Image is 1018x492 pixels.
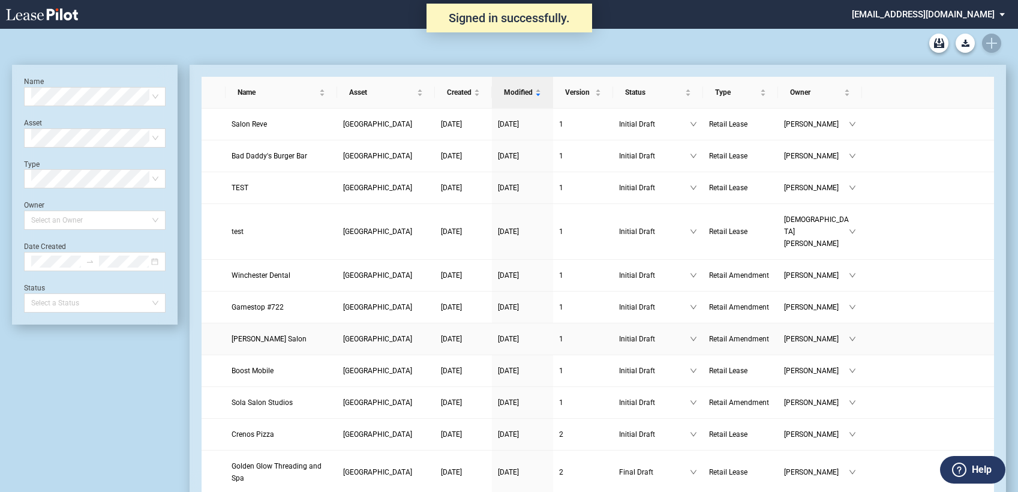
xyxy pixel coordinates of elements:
[343,271,412,280] span: Winchester Square
[498,397,547,409] a: [DATE]
[232,150,331,162] a: Bad Daddy's Burger Bar
[232,430,274,439] span: Crenos Pizza
[441,182,486,194] a: [DATE]
[709,182,772,194] a: Retail Lease
[343,227,412,236] span: Stone Creek Village
[86,257,94,266] span: swap-right
[709,365,772,377] a: Retail Lease
[498,152,519,160] span: [DATE]
[709,367,747,375] span: Retail Lease
[441,301,486,313] a: [DATE]
[343,335,412,343] span: NorthPointe Plaza
[784,301,849,313] span: [PERSON_NAME]
[498,468,519,476] span: [DATE]
[232,397,331,409] a: Sola Salon Studios
[343,269,429,281] a: [GEOGRAPHIC_DATA]
[441,397,486,409] a: [DATE]
[715,86,758,98] span: Type
[441,152,462,160] span: [DATE]
[441,227,462,236] span: [DATE]
[849,304,856,311] span: down
[709,150,772,162] a: Retail Lease
[619,397,690,409] span: Initial Draft
[849,272,856,279] span: down
[619,150,690,162] span: Initial Draft
[226,77,337,109] th: Name
[441,468,462,476] span: [DATE]
[337,77,435,109] th: Asset
[24,201,44,209] label: Owner
[849,367,856,374] span: down
[498,430,519,439] span: [DATE]
[498,227,519,236] span: [DATE]
[690,399,697,406] span: down
[849,431,856,438] span: down
[619,269,690,281] span: Initial Draft
[559,367,563,375] span: 1
[559,152,563,160] span: 1
[956,34,975,53] button: Download Blank Form
[498,428,547,440] a: [DATE]
[498,365,547,377] a: [DATE]
[690,228,697,235] span: down
[498,226,547,238] a: [DATE]
[709,430,747,439] span: Retail Lease
[553,77,613,109] th: Version
[784,150,849,162] span: [PERSON_NAME]
[709,269,772,281] a: Retail Amendment
[343,118,429,130] a: [GEOGRAPHIC_DATA]
[498,150,547,162] a: [DATE]
[343,150,429,162] a: [GEOGRAPHIC_DATA]
[784,333,849,345] span: [PERSON_NAME]
[709,397,772,409] a: Retail Amendment
[498,367,519,375] span: [DATE]
[232,184,248,192] span: TEST
[498,333,547,345] a: [DATE]
[849,184,856,191] span: down
[441,365,486,377] a: [DATE]
[559,182,607,194] a: 1
[709,226,772,238] a: Retail Lease
[441,118,486,130] a: [DATE]
[790,86,842,98] span: Owner
[690,184,697,191] span: down
[343,428,429,440] a: [GEOGRAPHIC_DATA]
[498,398,519,407] span: [DATE]
[343,430,412,439] span: Circleville Plaza
[343,398,412,407] span: Sancus Retail Center
[972,462,992,478] label: Help
[849,121,856,128] span: down
[559,120,563,128] span: 1
[86,257,94,266] span: to
[849,152,856,160] span: down
[613,77,703,109] th: Status
[559,430,563,439] span: 2
[232,462,322,482] span: Golden Glow Threading and Spa
[441,335,462,343] span: [DATE]
[343,182,429,194] a: [GEOGRAPHIC_DATA]
[498,184,519,192] span: [DATE]
[343,120,412,128] span: Stone Creek Village
[559,301,607,313] a: 1
[498,120,519,128] span: [DATE]
[441,430,462,439] span: [DATE]
[24,77,44,86] label: Name
[498,269,547,281] a: [DATE]
[709,303,769,311] span: Retail Amendment
[559,269,607,281] a: 1
[492,77,553,109] th: Modified
[690,367,697,374] span: down
[343,184,412,192] span: Arbor Square
[232,333,331,345] a: [PERSON_NAME] Salon
[709,333,772,345] a: Retail Amendment
[441,398,462,407] span: [DATE]
[232,365,331,377] a: Boost Mobile
[619,428,690,440] span: Initial Draft
[709,120,747,128] span: Retail Lease
[498,301,547,313] a: [DATE]
[690,335,697,343] span: down
[929,34,948,53] a: Archive
[232,120,267,128] span: Salon Reve
[232,303,284,311] span: Gamestop #722
[441,271,462,280] span: [DATE]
